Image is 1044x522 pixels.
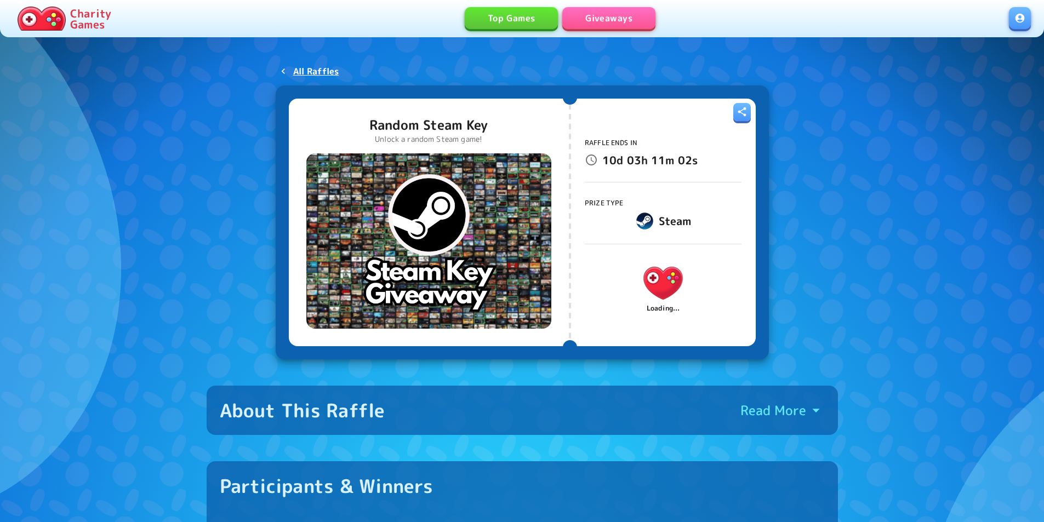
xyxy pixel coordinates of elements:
[306,153,551,329] img: Random Steam Key
[276,61,344,81] a: All Raffles
[659,212,692,230] h6: Steam
[13,4,116,33] a: Charity Games
[465,7,558,29] a: Top Games
[369,116,488,134] p: Random Steam Key
[647,303,680,314] span: Loading...
[70,8,111,30] p: Charity Games
[642,262,684,305] img: Charity.Games
[220,399,385,422] div: About This Raffle
[585,138,637,147] span: Raffle Ends In
[602,151,698,169] p: 10d 03h 11m 02s
[585,198,624,208] span: Prize Type
[562,7,655,29] a: Giveaways
[207,386,838,435] button: About This RaffleRead More
[220,474,433,497] div: Participants & Winners
[293,65,339,78] p: All Raffles
[18,7,66,31] img: Charity.Games
[740,401,806,419] p: Read More
[369,134,488,145] p: Unlock a random Steam game!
